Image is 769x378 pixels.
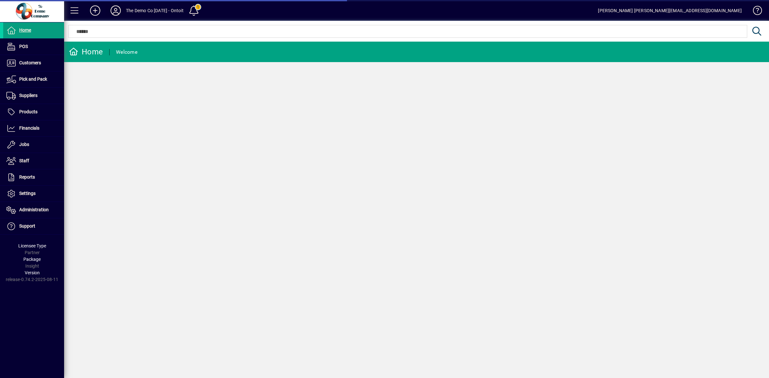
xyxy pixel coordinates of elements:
a: Reports [3,169,64,185]
span: Products [19,109,37,114]
span: Staff [19,158,29,163]
div: Welcome [116,47,137,57]
div: The Demo Co [DATE] - Ontoit [126,5,184,16]
a: Customers [3,55,64,71]
span: Jobs [19,142,29,147]
span: Suppliers [19,93,37,98]
a: Settings [3,186,64,202]
span: Customers [19,60,41,65]
button: Add [85,5,105,16]
span: Pick and Pack [19,76,47,82]
a: Suppliers [3,88,64,104]
a: Jobs [3,137,64,153]
div: [PERSON_NAME] [PERSON_NAME][EMAIL_ADDRESS][DOMAIN_NAME] [598,5,742,16]
span: Package [23,257,41,262]
span: Version [25,270,40,275]
a: Staff [3,153,64,169]
div: Home [69,47,103,57]
span: Support [19,223,35,229]
span: Licensee Type [18,243,46,248]
span: POS [19,44,28,49]
a: Products [3,104,64,120]
a: Support [3,218,64,234]
span: Reports [19,174,35,180]
a: POS [3,39,64,55]
span: Settings [19,191,36,196]
span: Administration [19,207,49,212]
button: Profile [105,5,126,16]
a: Administration [3,202,64,218]
a: Knowledge Base [748,1,761,22]
span: Home [19,28,31,33]
a: Pick and Pack [3,71,64,87]
span: Financials [19,125,39,131]
a: Financials [3,120,64,136]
